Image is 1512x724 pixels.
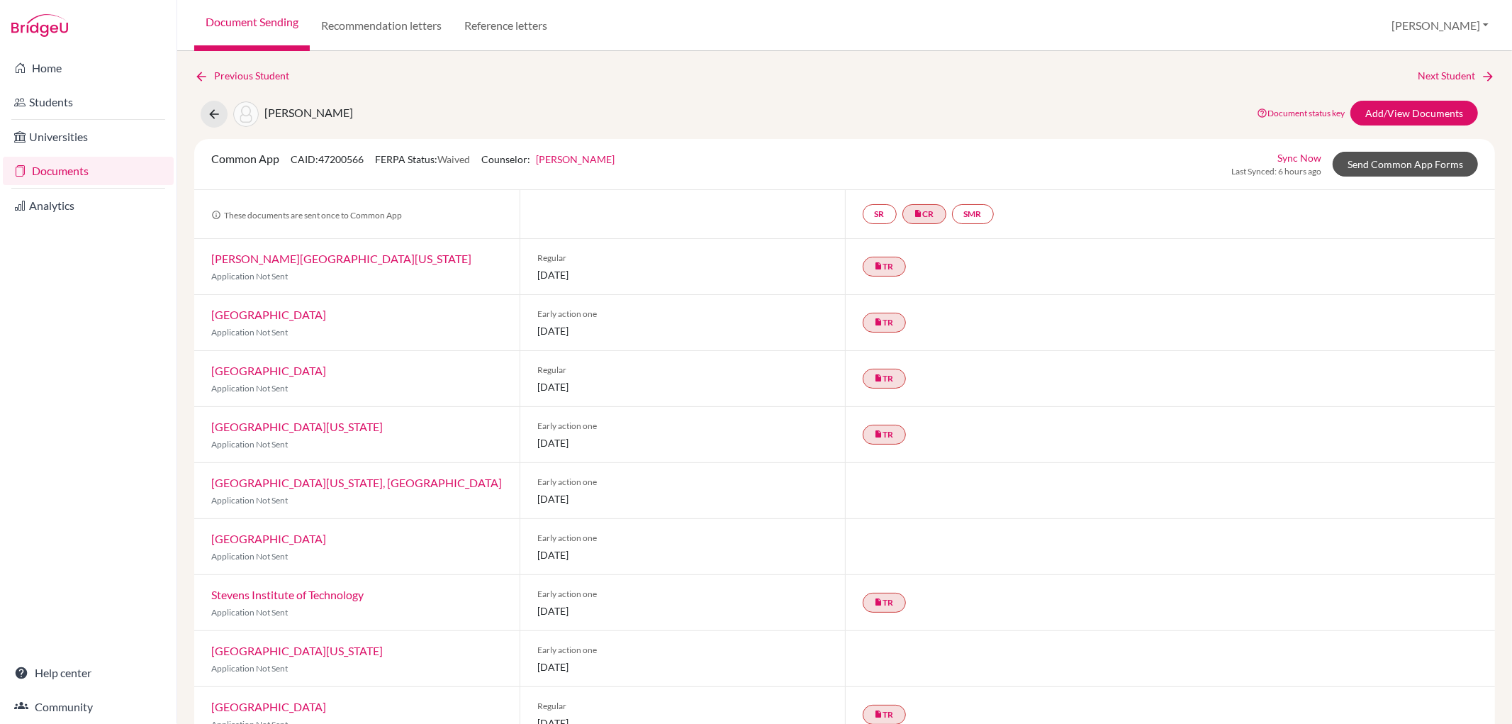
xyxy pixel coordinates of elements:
span: These documents are sent once to Common App [211,210,402,221]
span: Application Not Sent [211,495,288,506]
a: insert_drive_fileTR [863,257,906,277]
span: Regular [537,364,828,377]
a: Next Student [1418,68,1495,84]
a: [GEOGRAPHIC_DATA][US_STATE], [GEOGRAPHIC_DATA] [211,476,502,489]
a: Help center [3,659,174,687]
a: Universities [3,123,174,151]
span: Regular [537,700,828,713]
img: Bridge-U [11,14,68,37]
span: Counselor: [481,153,615,165]
a: SR [863,204,897,224]
a: Home [3,54,174,82]
a: [GEOGRAPHIC_DATA] [211,308,326,321]
span: CAID: 47200566 [291,153,364,165]
a: [GEOGRAPHIC_DATA] [211,532,326,545]
a: insert_drive_fileCR [902,204,946,224]
a: [GEOGRAPHIC_DATA][US_STATE] [211,420,383,433]
span: Early action one [537,476,828,489]
span: [DATE] [537,435,828,450]
span: Application Not Sent [211,439,288,450]
span: Application Not Sent [211,327,288,338]
a: insert_drive_fileTR [863,593,906,613]
span: Application Not Sent [211,551,288,562]
span: Last Synced: 6 hours ago [1231,165,1321,178]
a: Send Common App Forms [1333,152,1478,177]
i: insert_drive_file [914,209,923,218]
span: Application Not Sent [211,663,288,674]
a: Document status key [1257,108,1345,118]
a: insert_drive_fileTR [863,369,906,389]
i: insert_drive_file [875,374,883,382]
span: Early action one [537,420,828,433]
span: [DATE] [537,491,828,506]
a: insert_drive_fileTR [863,313,906,333]
span: Application Not Sent [211,607,288,618]
span: [DATE] [537,267,828,282]
i: insert_drive_file [875,318,883,326]
a: insert_drive_fileTR [863,425,906,445]
span: Early action one [537,644,828,657]
span: Waived [437,153,470,165]
span: Application Not Sent [211,271,288,282]
span: FERPA Status: [375,153,470,165]
i: insert_drive_file [875,262,883,270]
span: Common App [211,152,279,165]
a: Add/View Documents [1350,101,1478,126]
span: Early action one [537,532,828,545]
span: [DATE] [537,603,828,618]
a: Previous Student [194,68,301,84]
a: Sync Now [1277,150,1321,165]
a: [PERSON_NAME][GEOGRAPHIC_DATA][US_STATE] [211,252,471,265]
span: [DATE] [537,659,828,674]
a: Documents [3,157,174,185]
a: [PERSON_NAME] [536,153,615,165]
a: SMR [952,204,994,224]
button: [PERSON_NAME] [1385,12,1495,39]
a: Stevens Institute of Technology [211,588,364,601]
span: [PERSON_NAME] [264,106,353,119]
span: Early action one [537,588,828,601]
span: [DATE] [537,379,828,394]
span: Application Not Sent [211,383,288,394]
a: [GEOGRAPHIC_DATA] [211,364,326,377]
a: Students [3,88,174,116]
i: insert_drive_file [875,598,883,606]
span: [DATE] [537,323,828,338]
a: Community [3,693,174,721]
i: insert_drive_file [875,430,883,438]
i: insert_drive_file [875,710,883,718]
a: [GEOGRAPHIC_DATA] [211,700,326,713]
a: Analytics [3,191,174,220]
span: [DATE] [537,547,828,562]
a: [GEOGRAPHIC_DATA][US_STATE] [211,644,383,657]
span: Regular [537,252,828,264]
span: Early action one [537,308,828,321]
